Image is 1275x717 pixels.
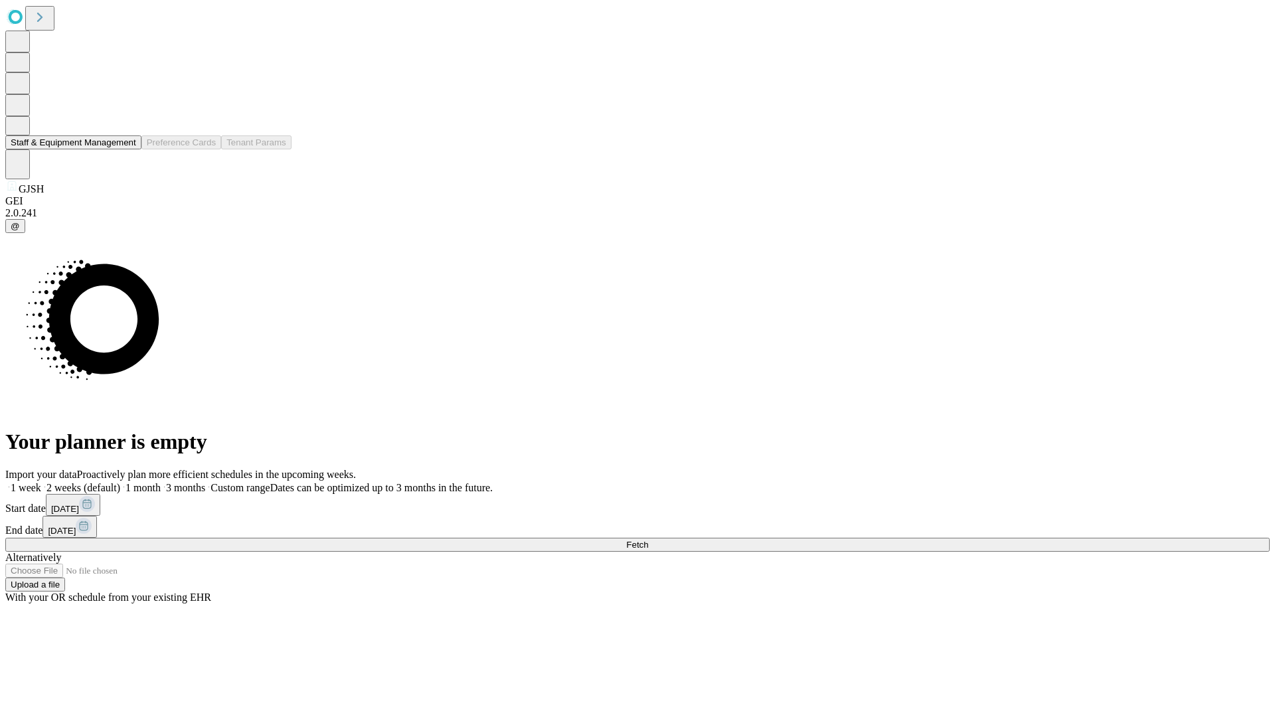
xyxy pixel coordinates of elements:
span: GJSH [19,183,44,195]
button: @ [5,219,25,233]
span: 3 months [166,482,205,493]
div: Start date [5,494,1270,516]
span: Custom range [211,482,270,493]
span: [DATE] [51,504,79,514]
span: @ [11,221,20,231]
span: Fetch [626,540,648,550]
span: 2 weeks (default) [46,482,120,493]
button: Staff & Equipment Management [5,135,141,149]
h1: Your planner is empty [5,430,1270,454]
span: Alternatively [5,552,61,563]
button: [DATE] [42,516,97,538]
span: 1 week [11,482,41,493]
button: Tenant Params [221,135,292,149]
span: With your OR schedule from your existing EHR [5,592,211,603]
button: [DATE] [46,494,100,516]
button: Upload a file [5,578,65,592]
span: [DATE] [48,526,76,536]
button: Preference Cards [141,135,221,149]
span: Import your data [5,469,77,480]
div: 2.0.241 [5,207,1270,219]
button: Fetch [5,538,1270,552]
div: End date [5,516,1270,538]
div: GEI [5,195,1270,207]
span: Dates can be optimized up to 3 months in the future. [270,482,493,493]
span: 1 month [126,482,161,493]
span: Proactively plan more efficient schedules in the upcoming weeks. [77,469,356,480]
